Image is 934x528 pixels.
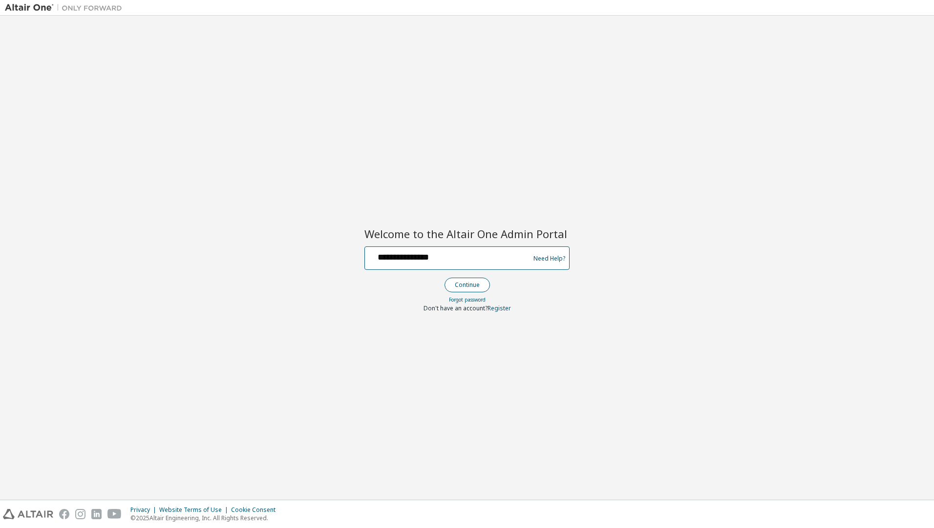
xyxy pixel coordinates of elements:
[364,227,570,241] h2: Welcome to the Altair One Admin Portal
[159,506,231,514] div: Website Terms of Use
[5,3,127,13] img: Altair One
[59,509,69,519] img: facebook.svg
[91,509,102,519] img: linkedin.svg
[533,258,565,259] a: Need Help?
[3,509,53,519] img: altair_logo.svg
[130,514,281,522] p: © 2025 Altair Engineering, Inc. All Rights Reserved.
[424,304,488,312] span: Don't have an account?
[107,509,122,519] img: youtube.svg
[488,304,511,312] a: Register
[449,296,486,303] a: Forgot password
[130,506,159,514] div: Privacy
[445,278,490,292] button: Continue
[231,506,281,514] div: Cookie Consent
[75,509,85,519] img: instagram.svg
